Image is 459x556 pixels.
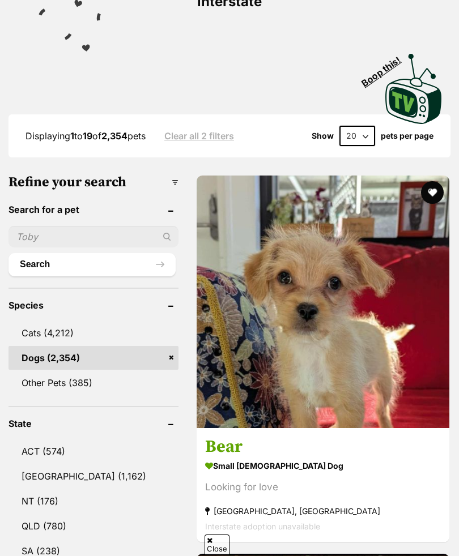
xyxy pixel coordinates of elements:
span: Interstate adoption unavailable [205,522,320,532]
input: Toby [8,226,178,247]
strong: 19 [83,130,92,142]
strong: 2,354 [101,130,127,142]
header: Species [8,300,178,310]
span: Displaying to of pets [25,130,146,142]
h3: Refine your search [8,174,178,190]
a: ACT (574) [8,439,178,463]
label: pets per page [381,131,433,140]
a: Boop this! [385,44,442,126]
img: PetRescue TV logo [385,54,442,124]
a: Other Pets (385) [8,371,178,395]
a: QLD (780) [8,514,178,538]
strong: 1 [70,130,74,142]
a: [GEOGRAPHIC_DATA] (1,162) [8,464,178,488]
strong: [GEOGRAPHIC_DATA], [GEOGRAPHIC_DATA] [205,504,441,519]
span: Show [312,131,334,140]
strong: small [DEMOGRAPHIC_DATA] Dog [205,458,441,474]
header: Search for a pet [8,204,178,215]
a: Dogs (2,354) [8,346,178,370]
button: Search [8,253,176,276]
h3: Bear [205,437,441,458]
a: Clear all 2 filters [164,131,234,141]
a: Bear small [DEMOGRAPHIC_DATA] Dog Looking for love [GEOGRAPHIC_DATA], [GEOGRAPHIC_DATA] Interstat... [197,428,449,543]
div: Looking for love [205,480,441,495]
a: Cats (4,212) [8,321,178,345]
button: favourite [421,181,444,204]
a: NT (176) [8,489,178,513]
header: State [8,418,178,429]
span: Boop this! [360,48,412,88]
span: Close [205,534,229,554]
img: Bear - Chihuahua x Cavalier King Charles Spaniel Dog [197,176,449,428]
